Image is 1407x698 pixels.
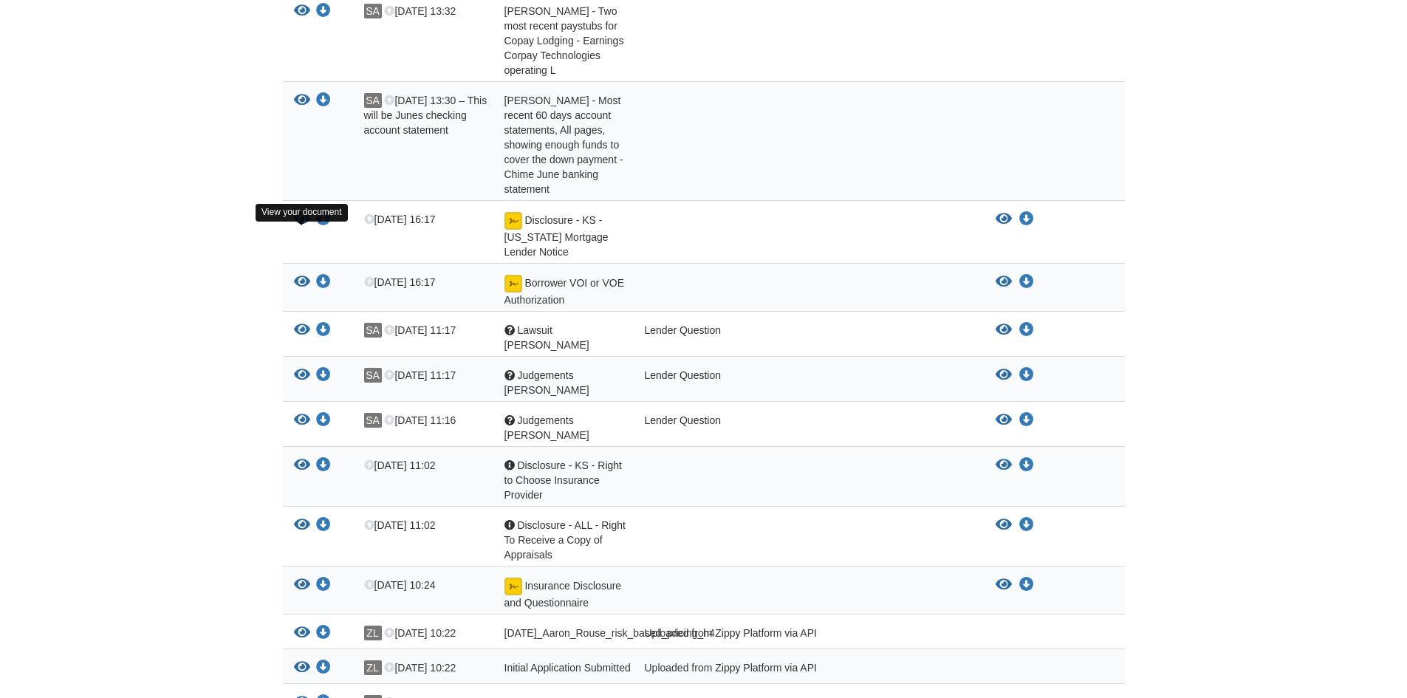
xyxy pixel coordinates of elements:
[364,413,382,428] span: SA
[1019,579,1034,591] a: Download Insurance Disclosure and Questionnaire
[996,578,1012,592] button: View Insurance Disclosure and Questionnaire
[256,204,348,221] div: View your document
[364,459,436,471] span: [DATE] 11:02
[504,324,589,351] span: Lawsuit [PERSON_NAME]
[294,93,310,109] button: View Samantha Amburgey - Most recent 60 days account statements, All pages, showing enough funds ...
[316,277,331,289] a: Download Borrower VOI or VOE Authorization
[996,212,1012,227] button: View Disclosure - KS - Kansas Mortgage Lender Notice
[316,460,331,472] a: Download Disclosure - KS - Right to Choose Insurance Provider
[504,277,624,306] span: Borrower VOI or VOE Authorization
[364,660,382,675] span: ZL
[364,519,436,531] span: [DATE] 11:02
[316,580,331,592] a: Download Insurance Disclosure and Questionnaire
[504,578,522,595] img: Document fully signed
[504,5,624,76] span: [PERSON_NAME] - Two most recent paystubs for Copay Lodging - Earnings Corpay Technologies operati...
[504,214,609,258] span: Disclosure - KS - [US_STATE] Mortgage Lender Notice
[1019,324,1034,336] a: Download Lawsuit Samantha
[504,414,589,441] span: Judgements [PERSON_NAME]
[1019,369,1034,381] a: Download Judgements Aaron
[996,275,1012,290] button: View Borrower VOI or VOE Authorization
[316,6,331,18] a: Download Samantha Amburgey - Two most recent paystubs for Copay Lodging - Earnings Corpay Technol...
[634,413,985,442] div: Lender Question
[504,95,623,195] span: [PERSON_NAME] - Most recent 60 days account statements, All pages, showing enough funds to cover ...
[996,458,1012,473] button: View Disclosure - KS - Right to Choose Insurance Provider
[294,323,310,338] button: View Lawsuit Samantha
[384,414,456,426] span: [DATE] 11:16
[996,413,1012,428] button: View Judgements Samantha
[364,323,382,338] span: SA
[294,4,310,19] button: View Samantha Amburgey - Two most recent paystubs for Copay Lodging - Earnings Corpay Technologie...
[364,276,436,288] span: [DATE] 16:17
[316,415,331,427] a: Download Judgements Samantha
[364,579,436,591] span: [DATE] 10:24
[504,369,589,396] span: Judgements [PERSON_NAME]
[364,368,382,383] span: SA
[996,368,1012,383] button: View Judgements Aaron
[634,323,985,352] div: Lender Question
[294,660,310,676] button: View Initial Application Submitted
[634,626,985,645] div: Uploaded from Zippy Platform via API
[294,518,310,533] button: View Disclosure - ALL - Right To Receive a Copy of Appraisals
[384,627,456,639] span: [DATE] 10:22
[384,662,456,674] span: [DATE] 10:22
[504,627,715,639] span: [DATE]_Aaron_Rouse_risk_based_pricing_h4
[996,323,1012,338] button: View Lawsuit Samantha
[294,368,310,383] button: View Judgements Aaron
[504,212,522,230] img: Document fully signed
[634,660,985,680] div: Uploaded from Zippy Platform via API
[316,214,331,226] a: Download Disclosure - KS - Kansas Mortgage Lender Notice
[316,520,331,532] a: Download Disclosure - ALL - Right To Receive a Copy of Appraisals
[384,369,456,381] span: [DATE] 11:17
[316,95,331,107] a: Download Samantha Amburgey - Most recent 60 days account statements, All pages, showing enough fu...
[1019,519,1034,531] a: Download Disclosure - ALL - Right To Receive a Copy of Appraisals
[294,413,310,428] button: View Judgements Samantha
[294,275,310,290] button: View Borrower VOI or VOE Authorization
[504,580,622,609] span: Insurance Disclosure and Questionnaire
[1019,414,1034,426] a: Download Judgements Samantha
[364,213,436,225] span: [DATE] 16:17
[294,578,310,593] button: View Insurance Disclosure and Questionnaire
[364,93,382,108] span: SA
[504,662,631,674] span: Initial Application Submitted
[316,325,331,337] a: Download Lawsuit Samantha
[1019,459,1034,471] a: Download Disclosure - KS - Right to Choose Insurance Provider
[384,324,456,336] span: [DATE] 11:17
[1019,276,1034,288] a: Download Borrower VOI or VOE Authorization
[504,459,622,501] span: Disclosure - KS - Right to Choose Insurance Provider
[294,458,310,473] button: View Disclosure - KS - Right to Choose Insurance Provider
[996,518,1012,533] button: View Disclosure - ALL - Right To Receive a Copy of Appraisals
[364,626,382,640] span: ZL
[634,368,985,397] div: Lender Question
[364,4,382,18] span: SA
[316,370,331,382] a: Download Judgements Aaron
[384,5,456,17] span: [DATE] 13:32
[364,95,487,136] span: [DATE] 13:30 – This will be Junes checking account statement
[504,275,522,292] img: Document fully signed
[504,519,626,561] span: Disclosure - ALL - Right To Receive a Copy of Appraisals
[294,626,310,641] button: View 08-08-2025_Aaron_Rouse_risk_based_pricing_h4
[1019,213,1034,225] a: Download Disclosure - KS - Kansas Mortgage Lender Notice
[316,628,331,640] a: Download 08-08-2025_Aaron_Rouse_risk_based_pricing_h4
[316,663,331,674] a: Download Initial Application Submitted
